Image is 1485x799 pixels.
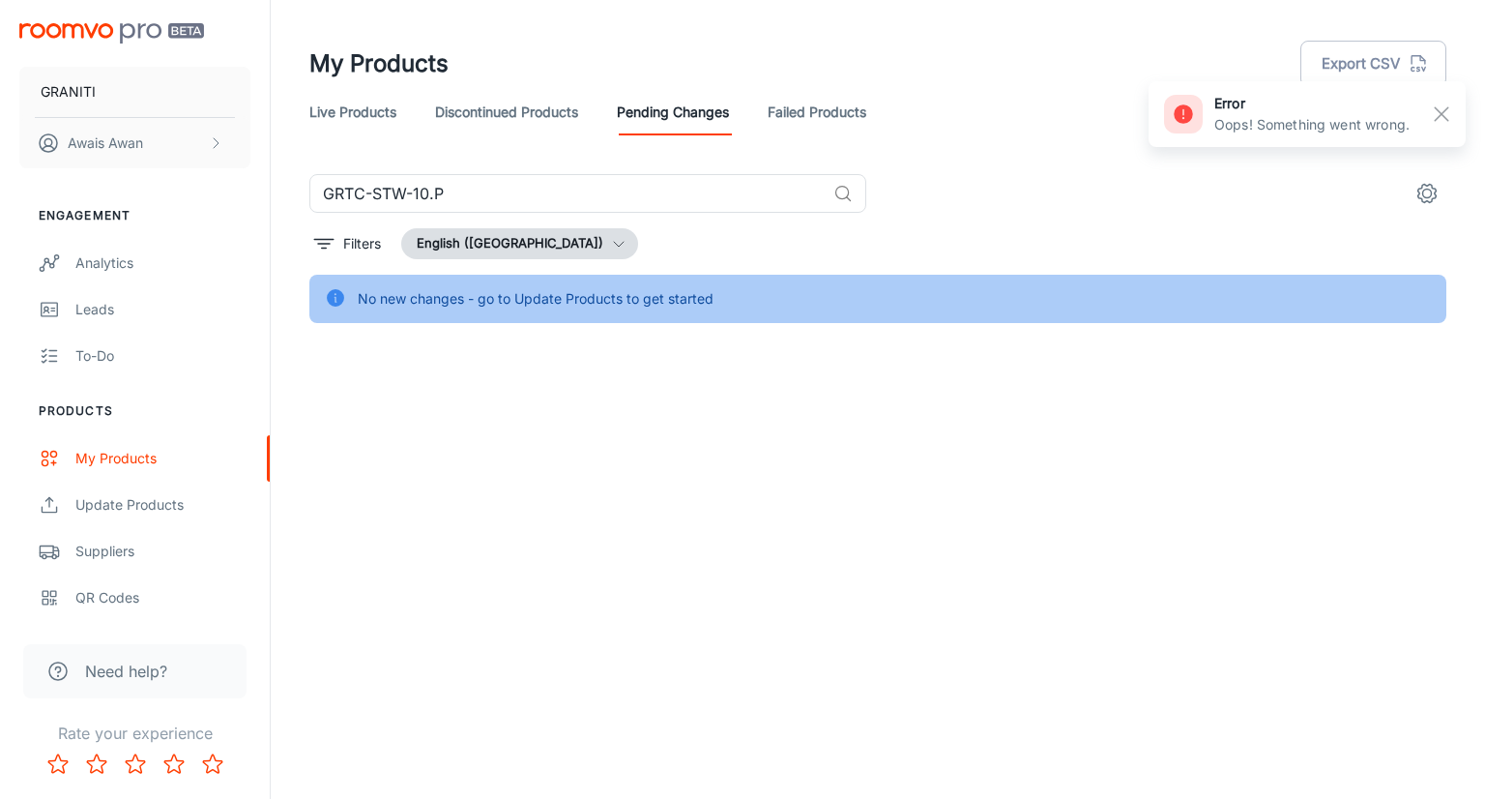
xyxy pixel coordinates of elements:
img: Roomvo PRO Beta [19,23,204,44]
p: Filters [343,233,381,254]
input: Search [309,174,826,213]
div: Analytics [75,252,250,274]
p: GRANITI [41,81,96,103]
button: English ([GEOGRAPHIC_DATA]) [401,228,638,259]
h1: My Products [309,46,449,81]
button: GRANITI [19,67,250,117]
a: Discontinued Products [435,89,578,135]
a: Pending Changes [617,89,729,135]
div: No new changes - go to Update Products to get started [358,281,713,317]
div: Leads [75,299,250,320]
p: Oops! Something went wrong. [1214,114,1410,135]
p: Awais Awan [68,133,143,154]
button: Awais Awan [19,118,250,168]
button: settings [1408,174,1446,213]
h6: error [1214,93,1410,114]
div: To-do [75,345,250,367]
a: Failed Products [768,89,866,135]
button: Export CSV [1300,41,1446,87]
a: Live Products [309,89,396,135]
button: filter [309,228,386,259]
